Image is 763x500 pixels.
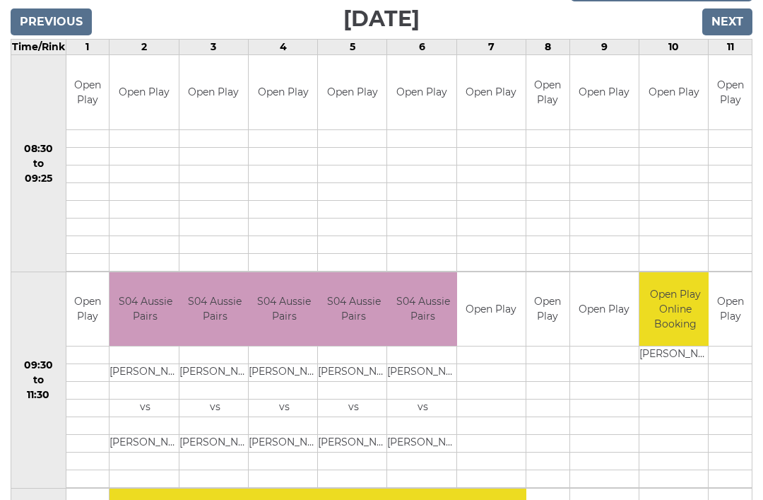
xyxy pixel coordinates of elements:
[179,365,251,383] td: [PERSON_NAME]
[249,400,320,418] td: vs
[110,56,178,130] td: Open Play
[457,56,526,130] td: Open Play
[639,40,709,56] td: 10
[179,56,248,130] td: Open Play
[387,56,456,130] td: Open Play
[318,400,389,418] td: vs
[457,273,526,347] td: Open Play
[318,436,389,453] td: [PERSON_NAME]
[249,365,320,383] td: [PERSON_NAME]
[526,273,569,347] td: Open Play
[249,273,320,347] td: S04 Aussie Pairs
[318,273,389,347] td: S04 Aussie Pairs
[110,400,181,418] td: vs
[387,365,459,383] td: [PERSON_NAME]
[570,273,639,347] td: Open Play
[179,436,251,453] td: [PERSON_NAME]
[456,40,526,56] td: 7
[570,56,639,130] td: Open Play
[387,273,459,347] td: S04 Aussie Pairs
[11,9,92,36] input: Previous
[639,56,708,130] td: Open Play
[110,273,181,347] td: S04 Aussie Pairs
[110,365,181,383] td: [PERSON_NAME]
[318,365,389,383] td: [PERSON_NAME]
[318,40,387,56] td: 5
[526,40,570,56] td: 8
[110,40,179,56] td: 2
[248,40,317,56] td: 4
[11,56,66,273] td: 08:30 to 09:25
[709,56,752,130] td: Open Play
[702,9,752,36] input: Next
[11,272,66,489] td: 09:30 to 11:30
[249,56,317,130] td: Open Play
[387,40,456,56] td: 6
[709,40,752,56] td: 11
[110,436,181,453] td: [PERSON_NAME]
[387,400,459,418] td: vs
[179,40,248,56] td: 3
[11,40,66,56] td: Time/Rink
[639,347,711,365] td: [PERSON_NAME]
[318,56,386,130] td: Open Play
[387,436,459,453] td: [PERSON_NAME]
[66,56,110,130] td: Open Play
[526,56,569,130] td: Open Play
[66,273,110,347] td: Open Play
[66,40,110,56] td: 1
[179,400,251,418] td: vs
[639,273,711,347] td: Open Play Online Booking
[179,273,251,347] td: S04 Aussie Pairs
[249,436,320,453] td: [PERSON_NAME]
[709,273,752,347] td: Open Play
[569,40,639,56] td: 9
